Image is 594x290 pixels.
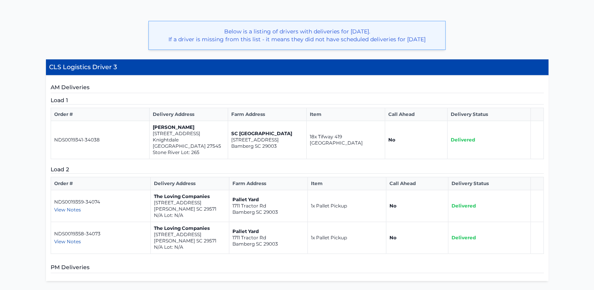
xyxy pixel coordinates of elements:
[51,83,544,93] h5: AM Deliveries
[389,203,397,209] strong: No
[54,231,147,237] p: NDS0019358-34073
[153,149,225,156] p: Stone River Lot: 265
[154,225,226,231] p: The Loving Companies
[386,177,448,190] th: Call Ahead
[154,206,226,212] p: [PERSON_NAME] SC 29571
[232,235,304,241] p: 1711 Tractor Rd
[232,228,304,235] p: Pallet Yard
[448,177,531,190] th: Delivery Status
[232,241,304,247] p: Bamberg SC 29003
[388,137,395,143] strong: No
[54,239,81,244] span: View Notes
[153,130,225,137] p: [STREET_ADDRESS]
[154,238,226,244] p: [PERSON_NAME] SC 29571
[385,108,448,121] th: Call Ahead
[228,108,307,121] th: Farm Address
[154,212,226,218] p: N/A Lot: N/A
[150,108,228,121] th: Delivery Address
[154,193,226,200] p: The Loving Companies
[307,121,385,159] td: 18x Tifway 419 [GEOGRAPHIC_DATA]
[451,203,476,209] span: Delivered
[389,235,397,240] strong: No
[154,231,226,238] p: [STREET_ADDRESS]
[46,59,548,75] h4: CLS Logistics Driver 3
[307,108,385,121] th: Item
[448,108,531,121] th: Delivery Status
[150,177,229,190] th: Delivery Address
[54,137,146,143] p: NDS0019341-34038
[451,137,475,143] span: Delivered
[51,177,150,190] th: Order #
[229,177,307,190] th: Farm Address
[232,203,304,209] p: 1711 Tractor Rd
[51,108,150,121] th: Order #
[232,209,304,215] p: Bamberg SC 29003
[54,199,147,205] p: NDS0019359-34074
[307,222,386,254] td: 1x Pallet Pickup
[54,207,81,213] span: View Notes
[307,177,386,190] th: Item
[451,235,476,240] span: Delivered
[51,263,544,273] h5: PM Deliveries
[51,96,544,105] h5: Load 1
[232,196,304,203] p: Pallet Yard
[154,244,226,250] p: N/A Lot: N/A
[153,124,225,130] p: [PERSON_NAME]
[155,28,439,43] p: Below is a listing of drivers with deliveries for [DATE]. If a driver is missing from this list -...
[154,200,226,206] p: [STREET_ADDRESS]
[231,130,303,137] p: SC [GEOGRAPHIC_DATA]
[153,137,225,149] p: Knightdale [GEOGRAPHIC_DATA] 27545
[51,165,544,174] h5: Load 2
[231,137,303,143] p: [STREET_ADDRESS]
[307,190,386,222] td: 1x Pallet Pickup
[231,143,303,149] p: Bamberg SC 29003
